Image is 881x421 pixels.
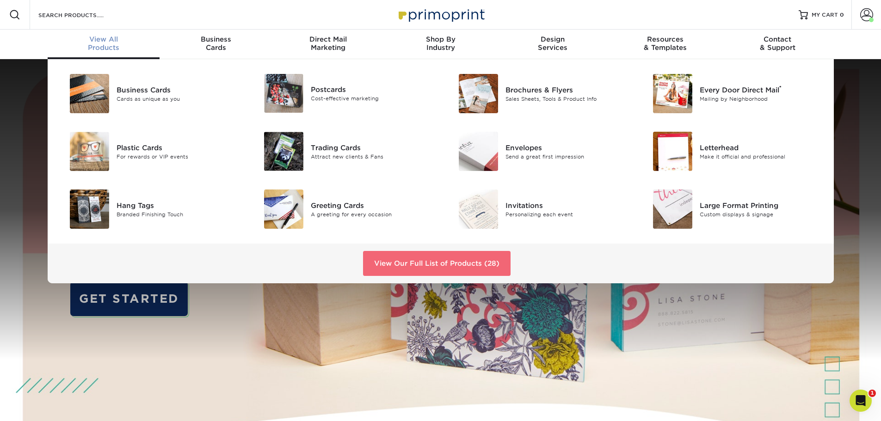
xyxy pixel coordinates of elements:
div: Cards as unique as you [117,95,239,103]
a: Direct MailMarketing [272,30,384,59]
span: Design [497,35,609,43]
div: Trading Cards [311,142,433,153]
div: Sales Sheets, Tools & Product Info [505,95,628,103]
span: Shop By [384,35,497,43]
img: Trading Cards [264,132,303,171]
img: Every Door Direct Mail [653,74,692,113]
div: Letterhead [700,142,822,153]
div: Every Door Direct Mail [700,85,822,95]
div: Services [497,35,609,52]
a: Envelopes Envelopes Send a great first impression [448,128,628,175]
a: Resources& Templates [609,30,721,59]
a: Plastic Cards Plastic Cards For rewards or VIP events [59,128,240,175]
a: DesignServices [497,30,609,59]
a: BusinessCards [160,30,272,59]
span: 1 [869,390,876,397]
div: Envelopes [505,142,628,153]
a: Every Door Direct Mail Every Door Direct Mail® Mailing by Neighborhood [642,70,823,117]
div: For rewards or VIP events [117,153,239,160]
a: Brochures & Flyers Brochures & Flyers Sales Sheets, Tools & Product Info [448,70,628,117]
a: View AllProducts [48,30,160,59]
div: Branded Finishing Touch [117,210,239,218]
a: Postcards Postcards Cost-effective marketing [253,70,434,116]
a: Hang Tags Hang Tags Branded Finishing Touch [59,186,240,232]
a: Trading Cards Trading Cards Attract new clients & Fans [253,128,434,175]
img: Postcards [264,74,303,113]
div: Business Cards [117,85,239,95]
div: Send a great first impression [505,153,628,160]
div: Mailing by Neighborhood [700,95,822,103]
a: View Our Full List of Products (28) [363,251,511,276]
a: Large Format Printing Large Format Printing Custom displays & signage [642,186,823,232]
div: Plastic Cards [117,142,239,153]
img: Greeting Cards [264,189,303,229]
div: Postcards [311,85,433,95]
div: Attract new clients & Fans [311,153,433,160]
div: A greeting for every occasion [311,210,433,218]
div: Cost-effective marketing [311,95,433,103]
span: MY CART [812,11,838,19]
div: Greeting Cards [311,200,433,210]
span: View All [48,35,160,43]
sup: ® [779,85,782,91]
div: Personalizing each event [505,210,628,218]
div: Hang Tags [117,200,239,210]
img: Letterhead [653,132,692,171]
span: Resources [609,35,721,43]
div: Invitations [505,200,628,210]
div: Custom displays & signage [700,210,822,218]
input: SEARCH PRODUCTS..... [37,9,128,20]
div: Make it official and professional [700,153,822,160]
span: Direct Mail [272,35,384,43]
a: Shop ByIndustry [384,30,497,59]
div: Industry [384,35,497,52]
a: Letterhead Letterhead Make it official and professional [642,128,823,175]
div: Brochures & Flyers [505,85,628,95]
div: & Templates [609,35,721,52]
img: Plastic Cards [70,132,109,171]
a: Greeting Cards Greeting Cards A greeting for every occasion [253,186,434,232]
iframe: Intercom live chat [850,390,872,412]
a: Business Cards Business Cards Cards as unique as you [59,70,240,117]
a: Invitations Invitations Personalizing each event [448,186,628,232]
img: Envelopes [459,132,498,171]
img: Large Format Printing [653,189,692,229]
img: Brochures & Flyers [459,74,498,113]
div: Marketing [272,35,384,52]
span: Contact [721,35,834,43]
a: Contact& Support [721,30,834,59]
img: Invitations [459,189,498,229]
img: Business Cards [70,74,109,113]
div: & Support [721,35,834,52]
div: Cards [160,35,272,52]
img: Primoprint [394,5,487,24]
span: 0 [840,12,844,18]
span: Business [160,35,272,43]
img: Hang Tags [70,189,109,229]
div: Products [48,35,160,52]
div: Large Format Printing [700,200,822,210]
